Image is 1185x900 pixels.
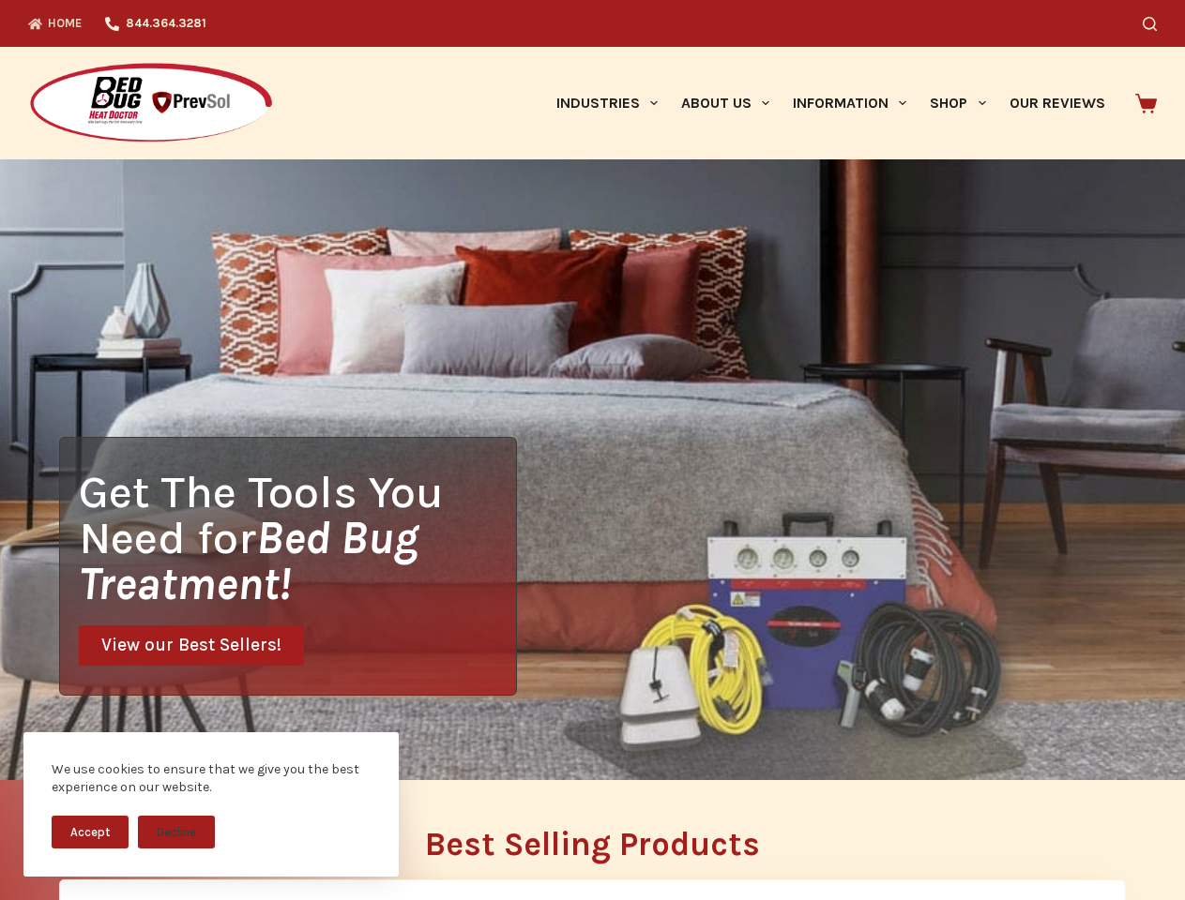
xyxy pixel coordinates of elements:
[997,47,1117,159] a: Our Reviews
[1143,17,1157,31] button: Search
[79,511,418,610] i: Bed Bug Treatment!
[52,760,371,797] div: We use cookies to ensure that we give you the best experience on our website.
[544,47,1117,159] nav: Primary
[52,816,129,848] button: Accept
[101,637,281,654] span: View our Best Sellers!
[919,47,997,159] a: Shop
[782,47,919,159] a: Information
[544,47,669,159] a: Industries
[59,828,1126,861] h2: Best Selling Products
[79,469,516,607] h1: Get The Tools You Need for
[15,7,71,64] button: Open LiveChat chat widget
[138,816,215,848] button: Decline
[669,47,781,159] a: About Us
[79,625,304,666] a: View our Best Sellers!
[28,62,274,145] img: Prevsol/Bed Bug Heat Doctor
